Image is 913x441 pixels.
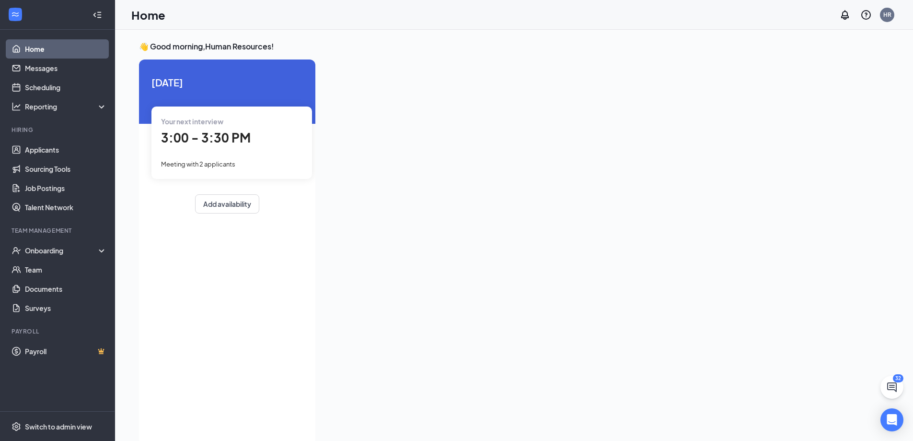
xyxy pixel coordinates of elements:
[25,140,107,159] a: Applicants
[161,160,235,168] span: Meeting with 2 applicants
[25,198,107,217] a: Talent Network
[25,159,107,179] a: Sourcing Tools
[12,422,21,431] svg: Settings
[25,342,107,361] a: PayrollCrown
[25,298,107,318] a: Surveys
[880,408,903,431] div: Open Intercom Messenger
[12,226,105,235] div: Team Management
[25,422,92,431] div: Switch to admin view
[11,10,20,19] svg: WorkstreamLogo
[25,102,107,111] div: Reporting
[92,10,102,20] svg: Collapse
[25,78,107,97] a: Scheduling
[883,11,891,19] div: HR
[12,126,105,134] div: Hiring
[12,327,105,335] div: Payroll
[860,9,872,21] svg: QuestionInfo
[25,260,107,279] a: Team
[25,279,107,298] a: Documents
[893,374,903,382] div: 32
[161,117,223,126] span: Your next interview
[25,246,99,255] div: Onboarding
[12,246,21,255] svg: UserCheck
[161,130,251,145] span: 3:00 - 3:30 PM
[25,179,107,198] a: Job Postings
[195,194,259,214] button: Add availability
[25,59,107,78] a: Messages
[880,376,903,399] button: ChatActive
[131,7,165,23] h1: Home
[151,75,303,90] span: [DATE]
[12,102,21,111] svg: Analysis
[25,39,107,59] a: Home
[139,41,860,52] h3: 👋 Good morning, Human Resources !
[839,9,851,21] svg: Notifications
[886,381,898,393] svg: ChatActive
